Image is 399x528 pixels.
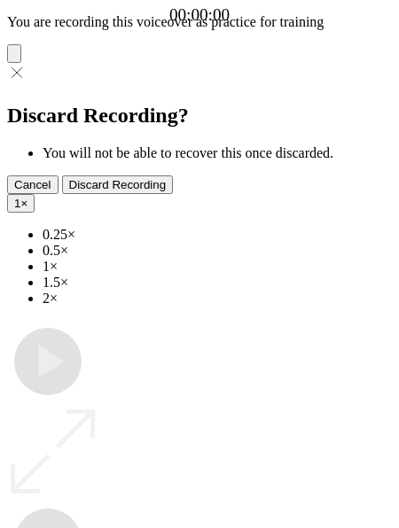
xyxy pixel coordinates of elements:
li: 1.5× [43,275,392,291]
p: You are recording this voiceover as practice for training [7,14,392,30]
li: 0.25× [43,227,392,243]
li: 2× [43,291,392,307]
li: You will not be able to recover this once discarded. [43,145,392,161]
h2: Discard Recording? [7,104,392,128]
a: 00:00:00 [169,5,230,25]
button: Discard Recording [62,175,174,194]
button: Cancel [7,175,59,194]
button: 1× [7,194,35,213]
span: 1 [14,197,20,210]
li: 0.5× [43,243,392,259]
li: 1× [43,259,392,275]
